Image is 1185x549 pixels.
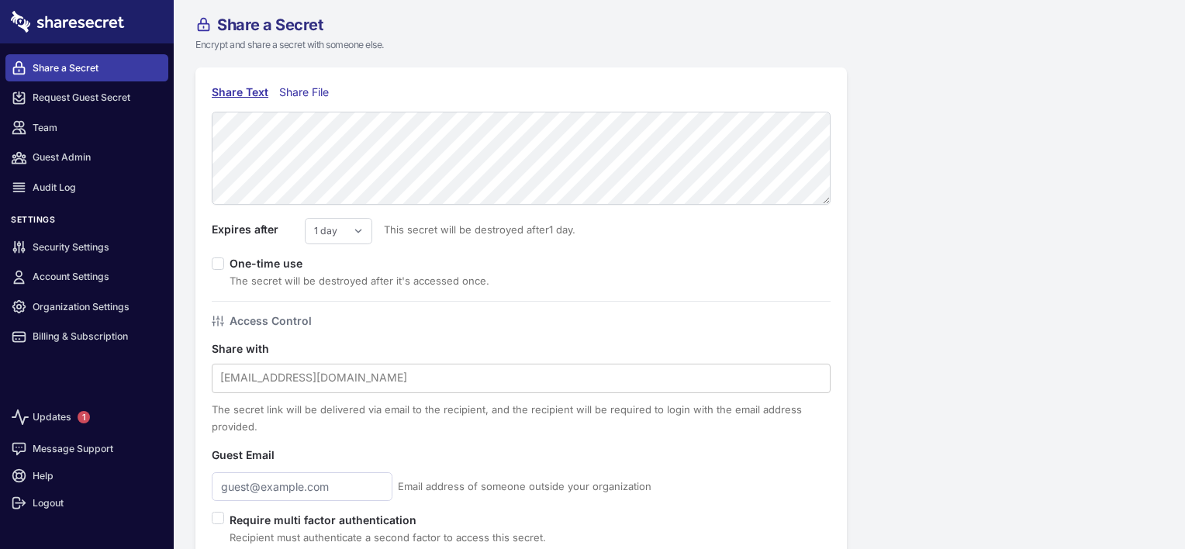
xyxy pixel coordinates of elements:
[5,233,168,261] a: Security Settings
[5,174,168,201] a: Audit Log
[5,264,168,291] a: Account Settings
[5,399,168,435] a: Updates1
[5,54,168,81] a: Share a Secret
[5,114,168,141] a: Team
[398,478,651,495] span: Email address of someone outside your organization
[5,293,168,320] a: Organization Settings
[212,221,305,238] label: Expires after
[5,462,168,489] a: Help
[5,323,168,350] a: Billing & Subscription
[5,85,168,112] a: Request Guest Secret
[279,84,336,101] div: Share File
[195,38,934,52] p: Encrypt and share a secret with someone else.
[230,531,546,544] span: Recipient must authenticate a second factor to access this secret.
[372,221,575,238] span: This secret will be destroyed after 1 day .
[217,17,323,33] span: Share a Secret
[230,257,314,270] label: One-time use
[78,411,90,423] span: 1
[212,84,268,101] div: Share Text
[5,489,168,516] a: Logout
[212,403,802,433] span: The secret link will be delivered via email to the recipient, and the recipient will be required ...
[212,472,392,501] input: guest@example.com
[5,435,168,462] a: Message Support
[230,272,489,289] div: The secret will be destroyed after it's accessed once.
[5,144,168,171] a: Guest Admin
[5,215,168,231] h3: Settings
[212,447,305,464] label: Guest Email
[212,340,305,357] label: Share with
[230,512,546,529] label: Require multi factor authentication
[230,312,312,330] h4: Access Control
